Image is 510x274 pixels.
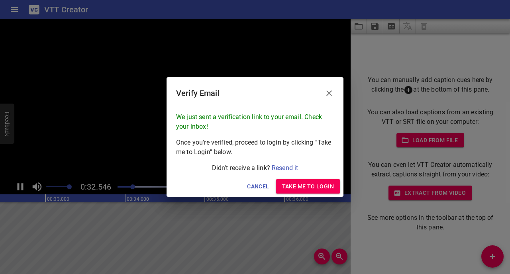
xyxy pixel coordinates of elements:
[276,179,340,194] button: Take me to Login
[320,84,339,103] button: Close
[282,182,334,192] span: Take me to Login
[176,112,334,131] p: We just sent a verification link to your email. Check your inbox!
[176,87,220,100] h6: Verify Email
[176,138,334,157] p: Once you're verified, proceed to login by clicking “Take me to Login” below.
[176,163,334,173] p: Didn't receive a link?
[272,164,298,172] a: Resend it
[244,179,272,194] button: Cancel
[247,182,269,192] span: Cancel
